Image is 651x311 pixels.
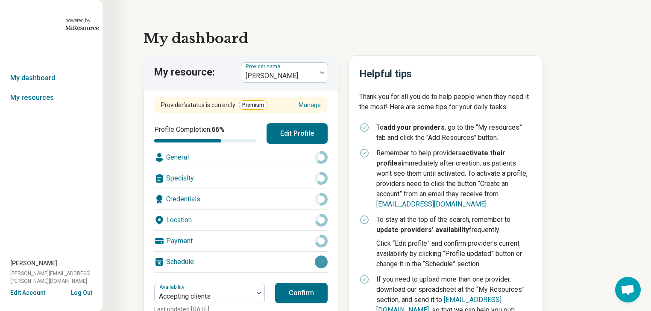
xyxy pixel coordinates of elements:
div: powered by [65,17,99,24]
span: Premium [239,100,267,110]
img: Geode Health [3,14,55,34]
span: [PERSON_NAME] [10,259,57,268]
div: Credentials [154,189,328,209]
div: General [154,147,328,168]
button: Edit Account [10,288,45,297]
div: Provider’s status is currently [161,100,267,110]
div: Specialty [154,168,328,189]
p: My resource: [154,65,215,80]
label: Provider name [246,64,282,70]
h1: My dashboard [144,28,610,49]
span: 66 % [211,125,225,134]
div: Schedule [154,252,328,272]
label: Availability [159,284,186,290]
strong: add your providers [384,123,445,131]
a: [EMAIL_ADDRESS][DOMAIN_NAME] [376,200,487,208]
p: To stay at the top of the search, remember to frequently. [376,215,533,235]
strong: update providers’ availability [376,226,469,234]
a: Manage [299,101,321,110]
a: Geode Healthpowered by [3,14,99,34]
div: Payment [154,231,328,251]
div: Profile Completion: [154,125,256,142]
div: Location [154,210,328,230]
button: Confirm [275,283,328,303]
p: Remember to help providers immediately after creation, as patients won't see them until activated... [376,148,533,209]
button: Log Out [71,288,92,295]
p: Click “Edit profile” and confirm provider’s current availability by clicking “Profile updated” bu... [376,238,533,269]
span: [PERSON_NAME][EMAIL_ADDRESS][PERSON_NAME][DOMAIN_NAME] [10,270,103,285]
div: Open chat [615,277,641,302]
button: Edit Profile [267,123,328,144]
p: Thank you for all you do to help people when they need it the most! Here are some tips for your d... [359,92,533,112]
h2: Helpful tips [359,66,533,81]
p: To , go to the “My resources” tab and click the "Add Resources" button. [376,122,533,143]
